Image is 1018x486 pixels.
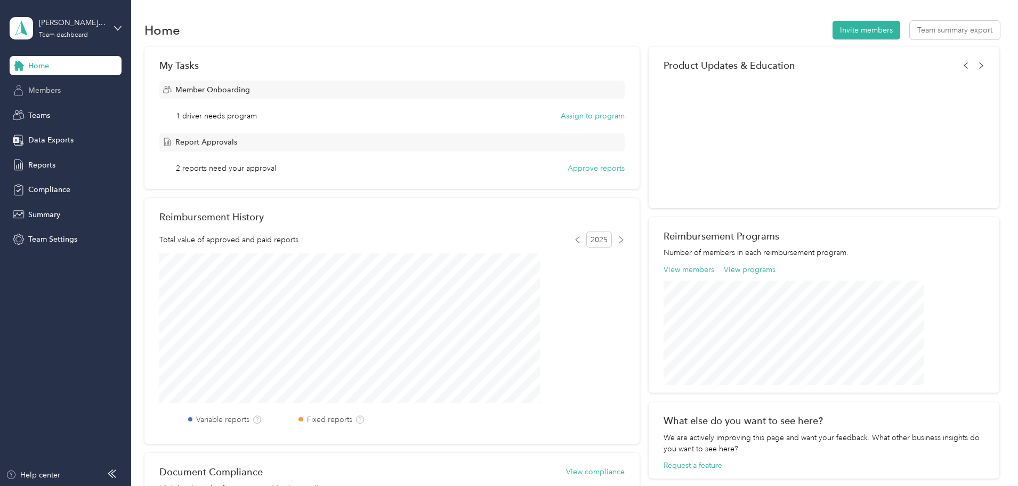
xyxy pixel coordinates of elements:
[28,234,77,245] span: Team Settings
[28,60,49,71] span: Home
[664,60,795,71] span: Product Updates & Education
[664,230,984,242] h2: Reimbursement Programs
[196,414,249,425] label: Variable reports
[28,184,70,195] span: Compliance
[39,32,88,38] div: Team dashboard
[561,110,625,122] button: Assign to program
[568,163,625,174] button: Approve reports
[307,414,352,425] label: Fixed reports
[664,415,984,426] div: What else do you want to see here?
[910,21,1000,39] button: Team summary export
[724,264,775,275] button: View programs
[28,209,60,220] span: Summary
[28,110,50,121] span: Teams
[176,110,257,122] span: 1 driver needs program
[159,211,264,222] h2: Reimbursement History
[28,134,74,146] span: Data Exports
[28,85,61,96] span: Members
[958,426,1018,486] iframe: Everlance-gr Chat Button Frame
[586,232,612,248] span: 2025
[28,160,55,171] span: Reports
[176,163,276,174] span: 2 reports need your approval
[664,264,714,275] button: View members
[566,466,625,477] button: View compliance
[159,466,263,477] h2: Document Compliance
[833,21,900,39] button: Invite members
[175,137,237,148] span: Report Approvals
[664,460,722,471] button: Request a feature
[159,234,298,245] span: Total value of approved and paid reports
[175,84,250,95] span: Member Onboarding
[144,25,180,36] h1: Home
[664,247,984,258] p: Number of members in each reimbursement program.
[159,60,625,71] div: My Tasks
[664,432,984,455] div: We are actively improving this page and want your feedback. What other business insights do you w...
[39,17,106,28] div: [PERSON_NAME][EMAIL_ADDRESS][PERSON_NAME][DOMAIN_NAME]
[6,469,60,481] button: Help center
